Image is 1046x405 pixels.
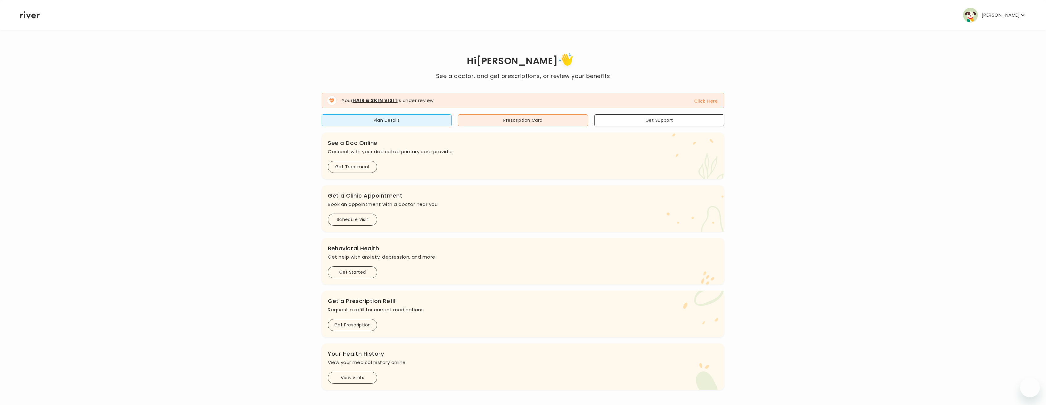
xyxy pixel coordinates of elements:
[328,372,377,384] button: View Visits
[694,97,718,105] button: Click Here
[982,11,1020,19] p: [PERSON_NAME]
[328,147,718,156] p: Connect with your dedicated primary care provider
[963,8,978,22] img: user avatar
[963,8,1026,22] button: user avatar[PERSON_NAME]
[328,266,377,278] button: Get Started
[436,72,610,80] p: See a doctor, and get prescriptions, or review your benefits
[328,297,718,305] h3: Get a Prescription Refill
[594,114,724,126] button: Get Support
[328,214,377,226] button: Schedule Visit
[328,200,718,209] p: Book an appointment with a doctor near you
[1020,378,1040,397] iframe: Button to launch messaging window
[458,114,588,126] button: Prescription Card
[328,358,718,367] p: View your medical history online
[328,244,718,253] h3: Behavioral Health
[436,51,610,72] h1: Hi [PERSON_NAME]
[328,350,718,358] h3: Your Health History
[328,139,718,147] h3: See a Doc Online
[322,114,452,126] button: Plan Details
[328,161,377,173] button: Get Treatment
[342,97,435,104] p: Your is under review.
[352,97,397,104] strong: Hair & Skin Visit
[328,319,377,331] button: Get Prescription
[328,191,718,200] h3: Get a Clinic Appointment
[328,305,718,314] p: Request a refill for current medications
[328,253,718,261] p: Get help with anxiety, depression, and more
